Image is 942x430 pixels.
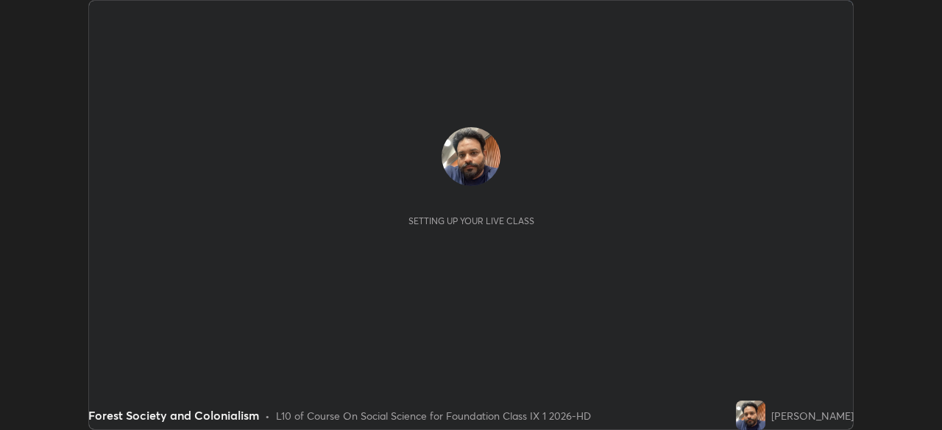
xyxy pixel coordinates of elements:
[265,408,270,423] div: •
[771,408,854,423] div: [PERSON_NAME]
[408,215,534,226] div: Setting up your live class
[88,406,259,424] div: Forest Society and Colonialism
[276,408,591,423] div: L10 of Course On Social Science for Foundation Class IX 1 2026-HD
[442,127,500,186] img: 69465bb0a14341c89828f5238919e982.jpg
[736,401,765,430] img: 69465bb0a14341c89828f5238919e982.jpg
